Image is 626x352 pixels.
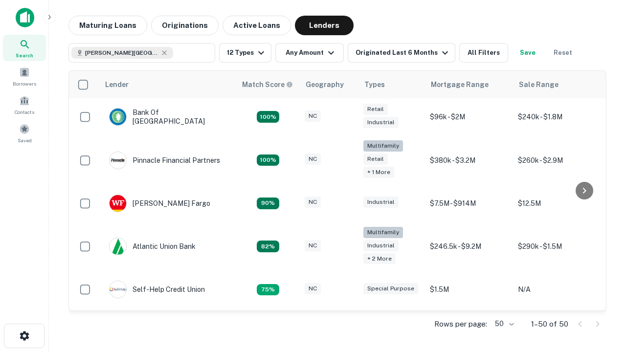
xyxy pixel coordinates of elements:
p: 1–50 of 50 [531,318,568,330]
div: Matching Properties: 10, hasApolloMatch: undefined [257,284,279,296]
div: [PERSON_NAME] Fargo [109,195,210,212]
div: 50 [491,317,515,331]
h6: Match Score [242,79,291,90]
td: $290k - $1.5M [513,222,601,271]
div: Multifamily [363,140,403,152]
iframe: Chat Widget [577,274,626,321]
div: Matching Properties: 24, hasApolloMatch: undefined [257,154,279,166]
span: Saved [18,136,32,144]
p: Rows per page: [434,318,487,330]
button: Active Loans [223,16,291,35]
img: picture [110,238,126,255]
div: + 2 more [363,253,396,264]
img: picture [110,195,126,212]
a: Borrowers [3,63,46,89]
div: Matching Properties: 12, hasApolloMatch: undefined [257,198,279,209]
td: $7.5M - $914M [425,185,513,222]
div: Matching Properties: 11, hasApolloMatch: undefined [257,241,279,252]
div: Industrial [363,117,399,128]
button: Any Amount [275,43,344,63]
button: Reset [547,43,579,63]
span: [PERSON_NAME][GEOGRAPHIC_DATA], [GEOGRAPHIC_DATA] [85,48,158,57]
td: $1.5M [425,271,513,308]
div: Pinnacle Financial Partners [109,152,220,169]
th: Sale Range [513,71,601,98]
button: All Filters [459,43,508,63]
div: Multifamily [363,227,403,238]
div: NC [305,154,321,165]
a: Search [3,35,46,61]
div: Bank Of [GEOGRAPHIC_DATA] [109,108,226,126]
div: Retail [363,104,388,115]
div: Mortgage Range [431,79,489,90]
td: N/A [513,271,601,308]
div: Atlantic Union Bank [109,238,196,255]
td: $96k - $2M [425,98,513,135]
div: NC [305,110,321,122]
button: Lenders [295,16,354,35]
div: Geography [306,79,344,90]
span: Borrowers [13,80,36,88]
td: $380k - $3.2M [425,135,513,185]
td: $260k - $2.9M [513,135,601,185]
th: Lender [99,71,236,98]
button: Originations [151,16,219,35]
th: Mortgage Range [425,71,513,98]
div: Retail [363,154,388,165]
span: Contacts [15,108,34,116]
div: Lender [105,79,129,90]
div: NC [305,197,321,208]
th: Geography [300,71,358,98]
div: NC [305,283,321,294]
div: Industrial [363,240,399,251]
div: Sale Range [519,79,559,90]
button: Originated Last 6 Months [348,43,455,63]
button: Save your search to get updates of matches that match your search criteria. [512,43,543,63]
button: 12 Types [219,43,271,63]
div: Industrial [363,197,399,208]
img: picture [110,109,126,125]
div: NC [305,240,321,251]
th: Types [358,71,425,98]
td: $246.5k - $9.2M [425,222,513,271]
button: Maturing Loans [68,16,147,35]
div: Originated Last 6 Months [356,47,451,59]
a: Contacts [3,91,46,118]
div: Capitalize uses an advanced AI algorithm to match your search with the best lender. The match sco... [242,79,293,90]
img: picture [110,152,126,169]
div: Types [364,79,385,90]
img: picture [110,281,126,298]
div: Self-help Credit Union [109,281,205,298]
div: Special Purpose [363,283,418,294]
td: $240k - $1.8M [513,98,601,135]
th: Capitalize uses an advanced AI algorithm to match your search with the best lender. The match sco... [236,71,300,98]
div: Matching Properties: 14, hasApolloMatch: undefined [257,111,279,123]
img: capitalize-icon.png [16,8,34,27]
div: + 1 more [363,167,394,178]
a: Saved [3,120,46,146]
td: $12.5M [513,185,601,222]
span: Search [16,51,33,59]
